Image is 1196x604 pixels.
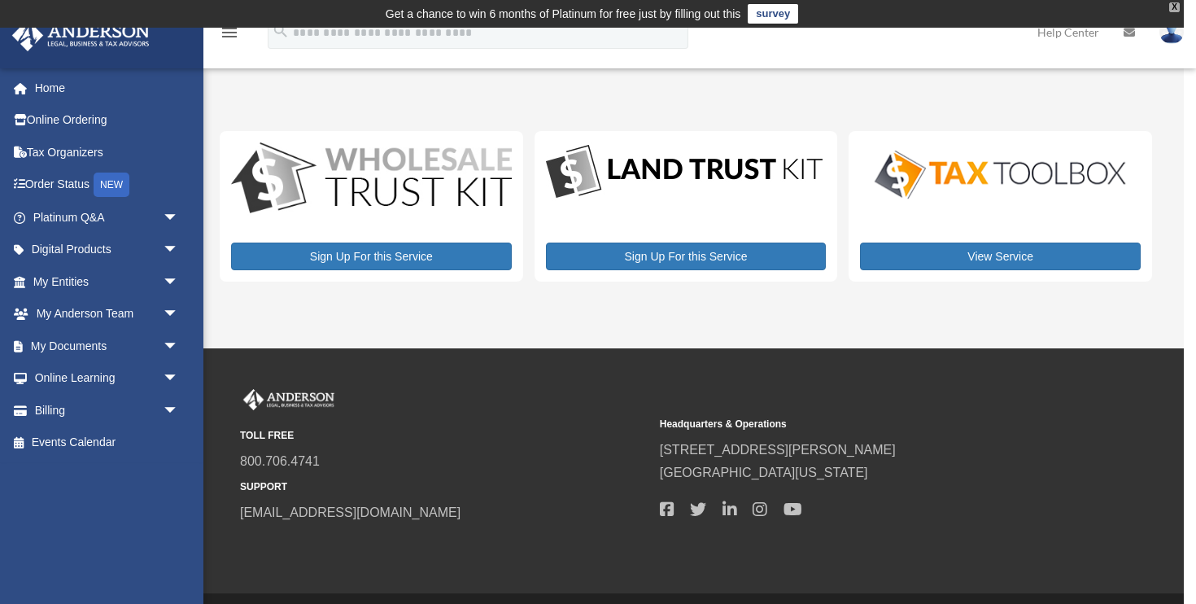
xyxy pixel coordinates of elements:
a: [EMAIL_ADDRESS][DOMAIN_NAME] [240,506,461,519]
small: Headquarters & Operations [660,416,1068,433]
span: arrow_drop_down [163,234,195,267]
a: My Documentsarrow_drop_down [11,330,203,362]
a: Online Ordering [11,104,203,137]
span: arrow_drop_down [163,201,195,234]
a: Billingarrow_drop_down [11,394,203,427]
a: Events Calendar [11,427,203,459]
a: Sign Up For this Service [546,243,827,270]
a: Home [11,72,203,104]
a: My Anderson Teamarrow_drop_down [11,298,203,330]
a: Digital Productsarrow_drop_down [11,234,195,266]
span: arrow_drop_down [163,362,195,396]
span: arrow_drop_down [163,298,195,331]
div: NEW [94,173,129,197]
a: survey [748,4,798,24]
img: Anderson Advisors Platinum Portal [240,389,338,410]
a: Platinum Q&Aarrow_drop_down [11,201,203,234]
small: SUPPORT [240,479,648,496]
div: close [1169,2,1180,12]
img: WS-Trust-Kit-lgo-1.jpg [231,142,512,217]
img: LandTrust_lgo-1.jpg [546,142,823,202]
a: 800.706.4741 [240,454,320,468]
a: [GEOGRAPHIC_DATA][US_STATE] [660,466,868,479]
i: menu [220,23,239,42]
span: arrow_drop_down [163,265,195,299]
div: Get a chance to win 6 months of Platinum for free just by filling out this [386,4,741,24]
a: Sign Up For this Service [231,243,512,270]
a: Order StatusNEW [11,169,203,202]
a: Tax Organizers [11,136,203,169]
a: View Service [860,243,1141,270]
span: arrow_drop_down [163,330,195,363]
small: TOLL FREE [240,427,648,444]
a: Online Learningarrow_drop_down [11,362,203,395]
img: Anderson Advisors Platinum Portal [7,20,155,51]
i: search [272,22,290,40]
span: arrow_drop_down [163,394,195,427]
img: User Pic [1159,20,1184,44]
a: menu [220,28,239,42]
a: My Entitiesarrow_drop_down [11,265,203,298]
a: [STREET_ADDRESS][PERSON_NAME] [660,443,896,457]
